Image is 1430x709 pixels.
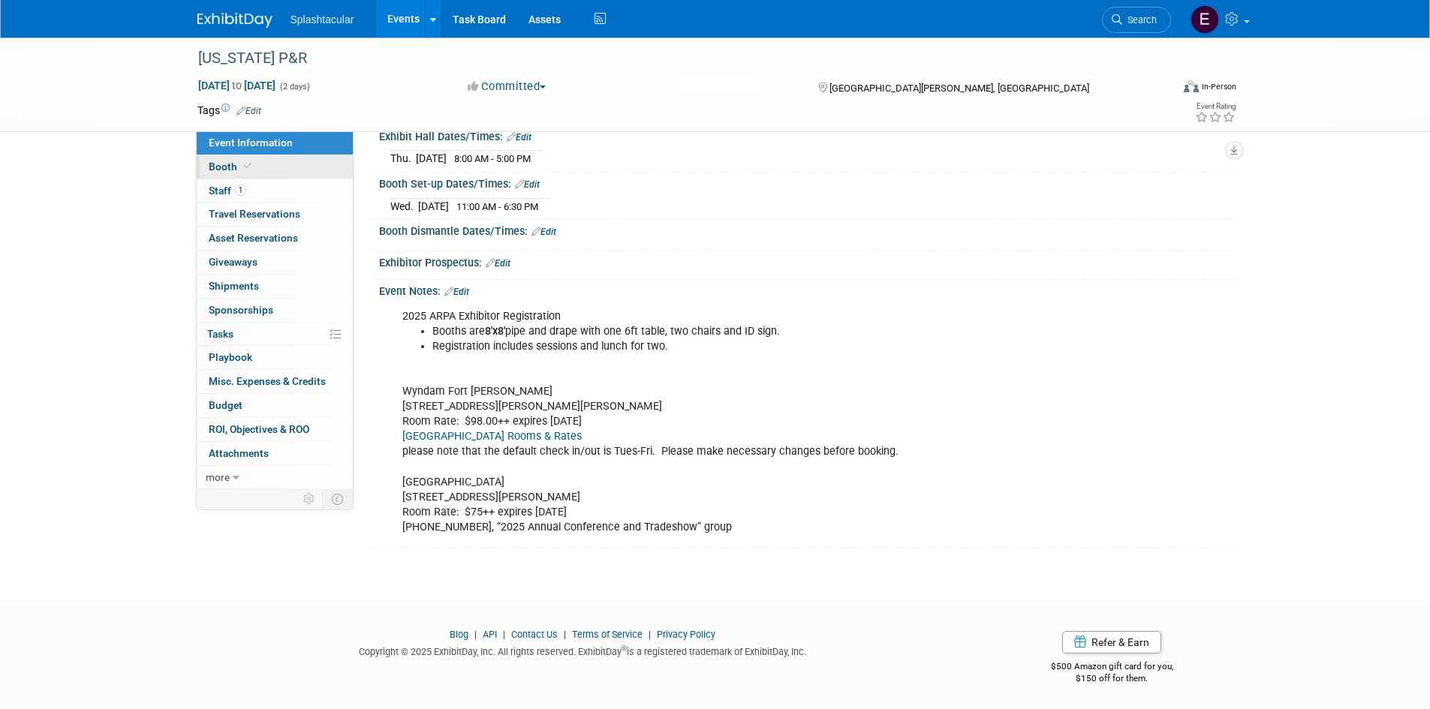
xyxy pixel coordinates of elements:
span: | [560,629,570,640]
li: Registration includes sessions and lunch for two. [432,339,1059,354]
span: more [206,471,230,483]
span: Shipments [209,280,259,292]
div: Exhibitor Prospectus: [379,251,1233,271]
a: Privacy Policy [657,629,715,640]
div: Booth Dismantle Dates/Times: [379,220,1233,239]
img: Elliot Wheat [1191,5,1219,34]
span: | [499,629,509,640]
div: Copyright © 2025 ExhibitDay, Inc. All rights reserved. ExhibitDay is a registered trademark of Ex... [197,641,969,659]
td: Thu. [390,151,416,167]
div: Event Rating [1195,103,1236,110]
a: Event Information [197,131,353,155]
span: 1 [235,185,246,196]
a: Terms of Service [572,629,643,640]
img: ExhibitDay [197,13,272,28]
span: Staff [209,185,246,197]
a: Sponsorships [197,299,353,322]
img: Format-Inperson.png [1184,80,1199,92]
a: Contact Us [511,629,558,640]
a: API [483,629,497,640]
a: Giveaways [197,251,353,274]
div: Event Format [1082,78,1237,101]
td: Toggle Event Tabs [322,489,353,509]
li: Booths are pipe and drape with one 6ft table, two chairs and ID sign. [432,324,1059,339]
a: Edit [236,106,261,116]
a: Travel Reservations [197,203,353,226]
span: Misc. Expenses & Credits [209,375,326,387]
td: Personalize Event Tab Strip [297,489,323,509]
a: Playbook [197,346,353,369]
a: Edit [486,258,510,269]
a: Refer & Earn [1062,631,1161,653]
a: Asset Reservations [197,227,353,250]
span: [GEOGRAPHIC_DATA][PERSON_NAME], [GEOGRAPHIC_DATA] [829,83,1089,94]
div: In-Person [1201,81,1236,92]
div: $500 Amazon gift card for you, [991,650,1233,685]
span: Booth [209,161,254,173]
span: [DATE] [DATE] [197,79,276,92]
div: Exhibit Hall Dates/Times: [379,125,1233,145]
span: Tasks [207,328,233,340]
a: ROI, Objectives & ROO [197,418,353,441]
span: 8:00 AM - 5:00 PM [454,153,531,164]
sup: ® [622,644,627,653]
a: Shipments [197,275,353,298]
button: Committed [462,79,552,95]
div: Event Notes: [379,280,1233,299]
span: to [230,80,244,92]
a: Misc. Expenses & Credits [197,370,353,393]
div: 2025 ARPA Exhibitor Registration Wyndam Fort [PERSON_NAME] [STREET_ADDRESS][PERSON_NAME][PERSON_N... [392,302,1068,542]
a: Edit [444,287,469,297]
a: more [197,466,353,489]
span: Event Information [209,137,293,149]
span: ROI, Objectives & ROO [209,423,309,435]
div: [US_STATE] P&R [193,45,1149,72]
span: Playbook [209,351,252,363]
span: | [471,629,480,640]
b: 8'x8' [485,325,505,338]
a: Edit [531,227,556,237]
td: Wed. [390,198,418,214]
span: Attachments [209,447,269,459]
span: Asset Reservations [209,232,298,244]
span: 11:00 AM - 6:30 PM [456,201,538,212]
span: Budget [209,399,242,411]
a: Edit [515,179,540,190]
span: | [645,629,655,640]
td: [DATE] [416,151,447,167]
i: Booth reservation complete [244,162,251,170]
a: Booth [197,155,353,179]
a: Edit [507,132,531,143]
a: Staff1 [197,179,353,203]
a: Blog [450,629,468,640]
div: $150 off for them. [991,672,1233,685]
span: Search [1122,14,1157,26]
span: (2 days) [278,82,310,92]
span: Travel Reservations [209,208,300,220]
a: Attachments [197,442,353,465]
span: Giveaways [209,256,257,268]
div: Booth Set-up Dates/Times: [379,173,1233,192]
a: Budget [197,394,353,417]
span: Splashtacular [291,14,354,26]
span: Sponsorships [209,304,273,316]
a: [GEOGRAPHIC_DATA] Rooms & Rates [402,430,582,443]
a: Tasks [197,323,353,346]
td: [DATE] [418,198,449,214]
a: Search [1102,7,1171,33]
td: Tags [197,103,261,118]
